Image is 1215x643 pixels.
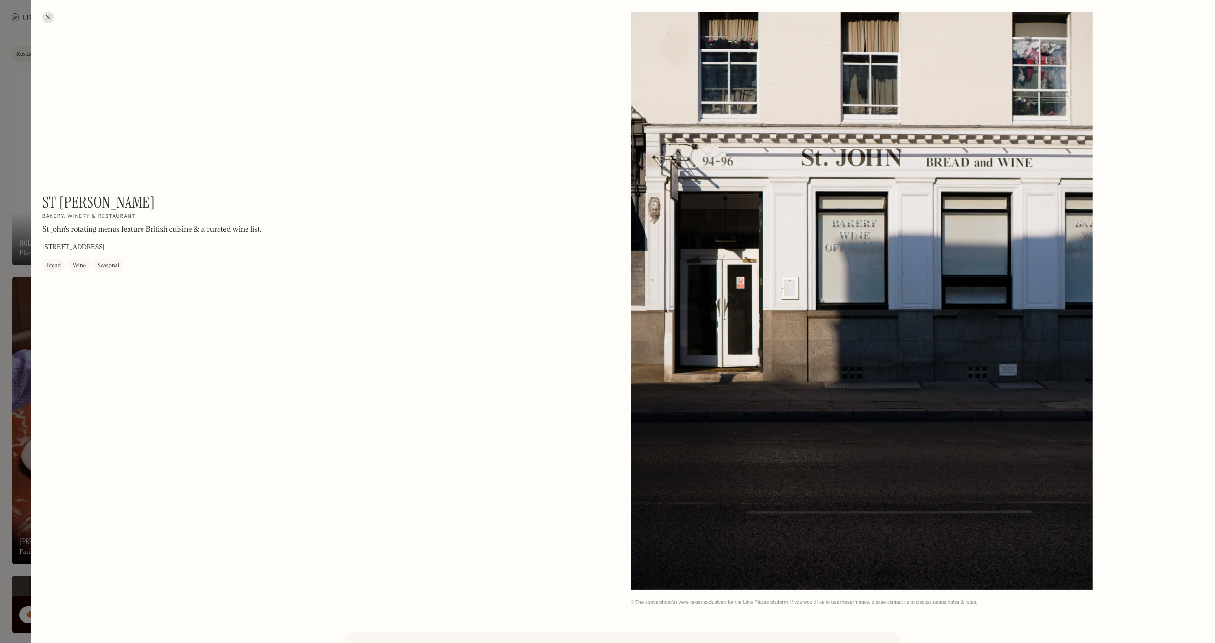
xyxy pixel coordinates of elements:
p: [STREET_ADDRESS] [42,242,104,252]
div: Seasonal [97,261,119,271]
h2: Bakery, winery & restaurant [42,213,136,220]
div: Bread [46,261,61,271]
h1: St [PERSON_NAME] [42,193,155,211]
p: St John's rotating menus feature British cuisine & a curated wine list. [42,224,261,236]
div: Wine [72,261,86,271]
div: © The above photo(s) were taken exclusively for the Little Places platform. If you would like to ... [631,599,1203,605]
